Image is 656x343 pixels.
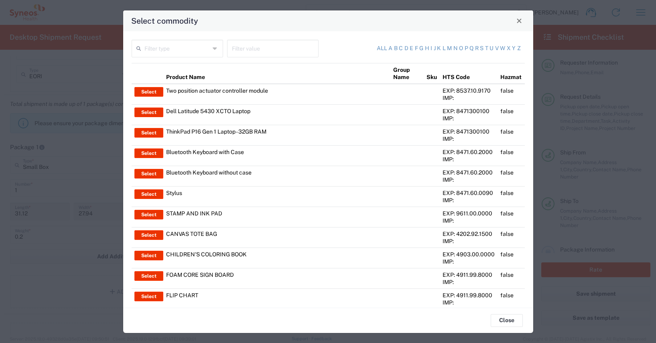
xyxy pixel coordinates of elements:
div: EXP: 8471.60.2000 [443,148,495,156]
td: FOAM CORE SIGN BOARD [163,268,391,288]
td: false [498,186,524,207]
button: Select [134,148,163,158]
th: Group Name [390,63,424,84]
div: EXP: 4903.00.0000 [443,251,495,258]
div: IMP: [443,176,495,183]
a: l [443,45,446,53]
td: false [498,166,524,186]
div: IMP: [443,217,495,224]
div: IMP: [443,156,495,163]
a: s [480,45,483,53]
div: IMP: [443,197,495,204]
td: Bluetooth Keyboard with Case [163,145,391,166]
div: IMP: [443,94,495,101]
a: i [431,45,432,53]
a: e [410,45,413,53]
a: x [507,45,511,53]
h4: Select commodity [131,15,198,26]
button: Select [134,292,163,301]
td: Dell Latitude 5430 XCTO Laptop [163,104,391,125]
div: EXP: 8471.60.0090 [443,189,495,197]
a: y [512,45,516,53]
a: r [475,45,479,53]
a: q [469,45,473,53]
div: IMP: [443,278,495,286]
div: IMP: [443,135,495,142]
a: m [447,45,452,53]
td: false [498,248,524,268]
div: EXP: 8537.10.9170 [443,87,495,94]
div: EXP: 4911.99.8000 [443,271,495,278]
th: Product Name [163,63,391,84]
button: Select [134,271,163,281]
a: p [465,45,468,53]
td: false [498,288,524,309]
button: Select [134,87,163,97]
td: STAMP AND INK PAD [163,207,391,227]
button: Close [491,314,523,327]
button: Select [134,108,163,117]
button: Select [134,189,163,199]
td: false [498,207,524,227]
div: IMP: [443,115,495,122]
div: EXP: 8471300100 [443,108,495,115]
a: f [415,45,418,53]
a: o [459,45,463,53]
td: false [498,145,524,166]
button: Select [134,251,163,260]
a: b [394,45,398,53]
td: CANVAS TOTE BAG [163,227,391,248]
th: Hazmat [498,63,524,84]
td: CHILDREN'S COLORING BOOK [163,248,391,268]
div: EXP: 9611.00.0000 [443,210,495,217]
div: EXP: 4911.99.8000 [443,292,495,299]
td: ThinkPad P16 Gen 1 Laptop - 32GB RAM [163,125,391,145]
td: false [498,84,524,105]
a: z [517,45,521,53]
td: false [498,104,524,125]
a: j [434,45,436,53]
td: false [498,268,524,288]
td: Bluetooth Keyboard without case [163,166,391,186]
button: Select [134,230,163,240]
a: All [377,45,387,53]
a: u [489,45,494,53]
td: FLIP CHART [163,288,391,309]
a: t [485,45,488,53]
div: EXP: 4202.92.1500 [443,230,495,237]
td: false [498,227,524,248]
a: h [425,45,429,53]
a: d [404,45,408,53]
td: false [498,125,524,145]
a: n [453,45,458,53]
td: Stylus [163,186,391,207]
button: Select [134,169,163,179]
a: k [437,45,441,53]
button: Select [134,128,163,138]
a: w [500,45,505,53]
div: IMP: [443,299,495,306]
a: v [495,45,499,53]
a: g [419,45,423,53]
a: a [388,45,392,53]
div: EXP: 8471.60.2000 [443,169,495,176]
button: Select [134,210,163,219]
a: c [399,45,403,53]
th: HTS Code [440,63,498,84]
div: EXP: 8471300100 [443,128,495,135]
div: IMP: [443,237,495,245]
th: Sku [424,63,440,84]
td: Two position actuator controller module [163,84,391,105]
button: Close [514,15,525,26]
div: IMP: [443,258,495,265]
